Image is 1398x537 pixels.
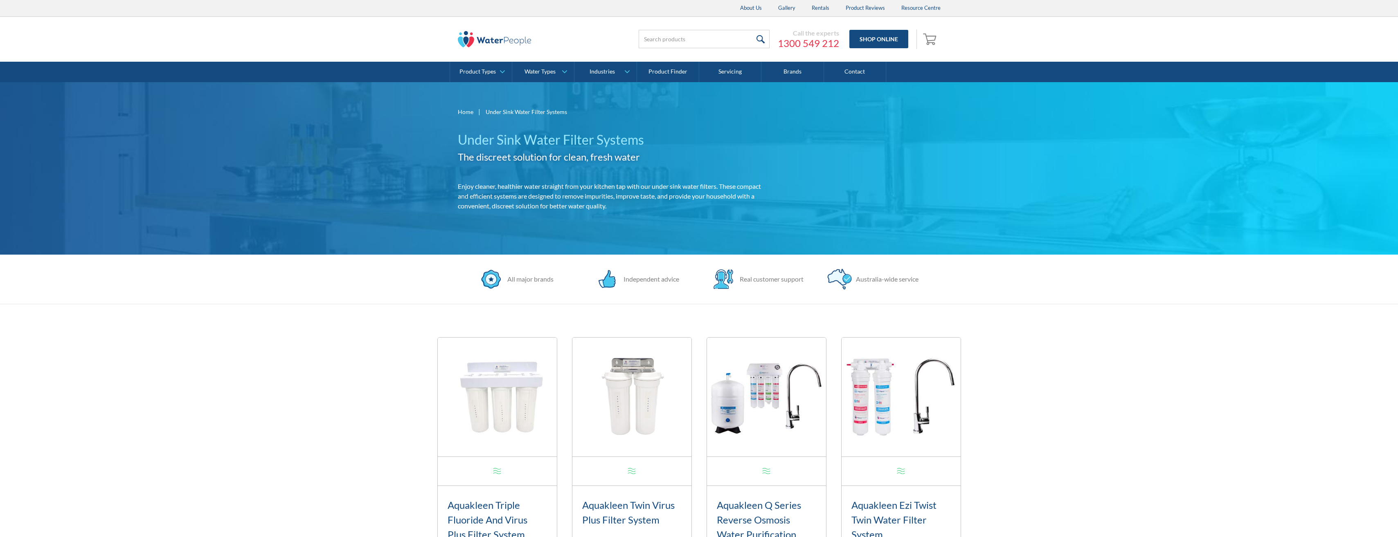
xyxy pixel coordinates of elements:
div: All major brands [503,274,554,284]
a: Brands [761,62,824,82]
a: Contact [824,62,886,82]
h3: Aquakleen Twin Virus Plus Filter System [582,498,682,527]
p: Enjoy cleaner, healthier water straight from your kitchen tap with our under sink water filters. ... [458,181,772,211]
a: 1300 549 212 [778,37,839,49]
img: The Water People [458,31,531,47]
div: | [477,107,482,116]
a: Shop Online [849,30,908,48]
a: Product Finder [637,62,699,82]
a: Industries [574,62,636,82]
div: Australia-wide service [852,274,918,284]
h2: The discreet solution for clean, fresh water [458,150,772,164]
div: Real customer support [736,274,804,284]
h1: Under Sink Water Filter Systems [458,130,772,150]
div: Product Types [459,68,496,75]
a: Open empty cart [921,29,941,49]
a: Product Types [450,62,512,82]
img: Aquakleen Ezi Twist Twin Water Filter System [842,338,961,456]
img: Aquakleen Q Series Reverse Osmosis Water Purification System [707,338,826,456]
div: Water Types [525,68,556,75]
div: Call the experts [778,29,839,37]
a: Home [458,107,473,116]
a: Water Types [512,62,574,82]
img: Aquakleen Triple Fluoride And Virus Plus Filter System [438,338,557,456]
img: Aquakleen Twin Virus Plus Filter System [572,338,691,456]
input: Search products [639,30,770,48]
div: Under Sink Water Filter Systems [486,107,567,116]
div: Independent advice [619,274,679,284]
a: Servicing [699,62,761,82]
img: shopping cart [923,32,939,45]
div: Industries [590,68,615,75]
